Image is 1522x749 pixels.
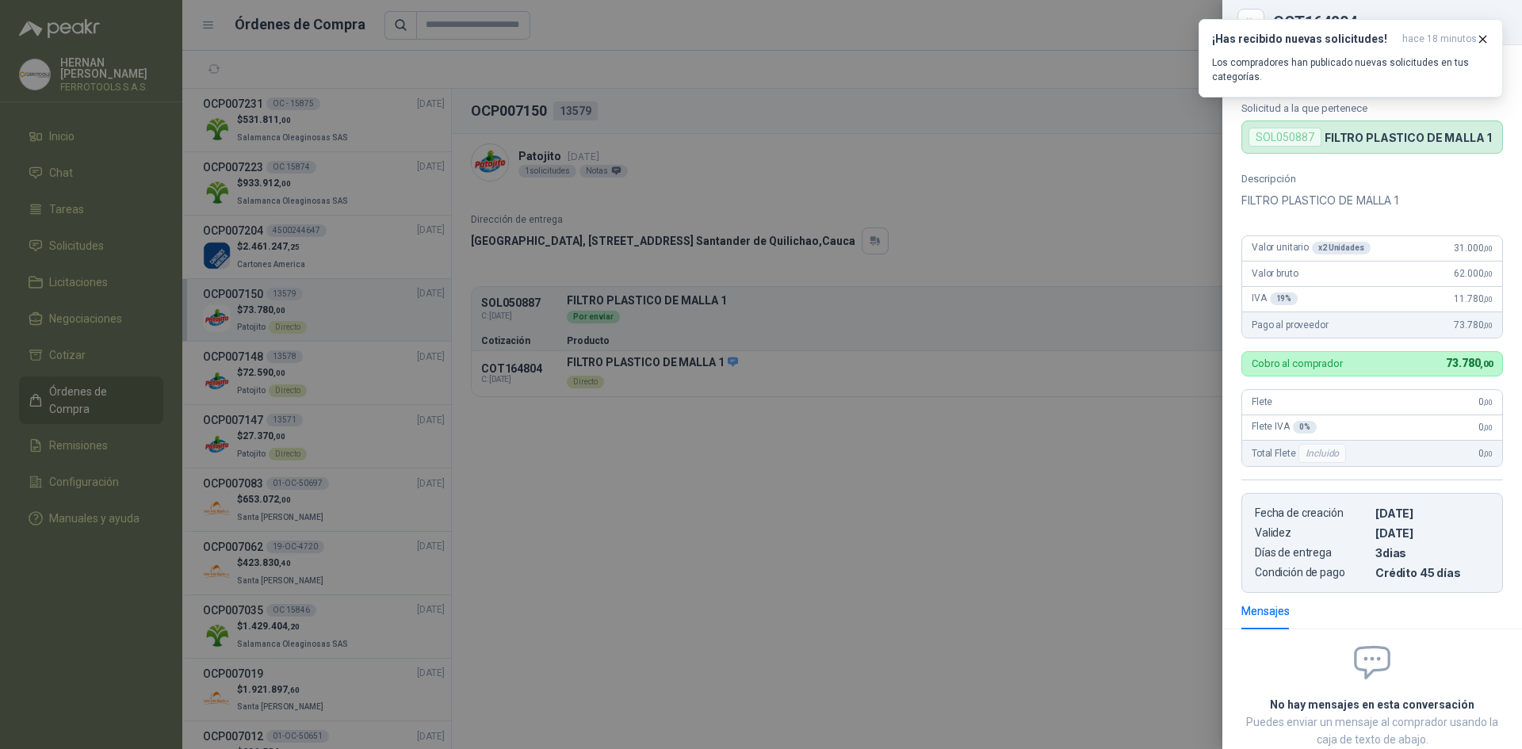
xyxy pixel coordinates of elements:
span: 73.780 [1446,357,1493,369]
button: ¡Has recibido nuevas solicitudes!hace 18 minutos Los compradores han publicado nuevas solicitudes... [1199,19,1503,97]
span: Flete IVA [1252,421,1317,434]
span: ,00 [1480,359,1493,369]
p: 3 dias [1375,546,1489,560]
span: hace 18 minutos [1402,32,1477,46]
div: x 2 Unidades [1312,242,1371,254]
span: 0 [1478,448,1493,459]
span: 0 [1478,396,1493,407]
span: ,00 [1483,449,1493,458]
span: Flete [1252,396,1272,407]
p: Los compradores han publicado nuevas solicitudes en tus categorías. [1212,55,1489,84]
p: Puedes enviar un mensaje al comprador usando la caja de texto de abajo. [1241,713,1503,748]
p: [DATE] [1375,526,1489,540]
div: 0 % [1293,421,1317,434]
p: [DATE] [1375,506,1489,520]
p: FILTRO PLASTICO DE MALLA 1 [1241,191,1503,210]
span: IVA [1252,292,1298,305]
p: Días de entrega [1255,546,1369,560]
span: Valor unitario [1252,242,1371,254]
span: ,00 [1483,269,1493,278]
p: Condición de pago [1255,566,1369,579]
div: SOL050887 [1249,128,1321,147]
p: Descripción [1241,173,1503,185]
span: ,00 [1483,295,1493,304]
span: 73.780 [1454,319,1493,331]
h3: ¡Has recibido nuevas solicitudes! [1212,32,1396,46]
span: ,00 [1483,398,1493,407]
p: Cobro al comprador [1252,358,1343,369]
span: 31.000 [1454,243,1493,254]
span: Valor bruto [1252,268,1298,279]
span: 62.000 [1454,268,1493,279]
span: Pago al proveedor [1252,319,1329,331]
span: 0 [1478,422,1493,433]
div: 19 % [1270,292,1298,305]
p: Validez [1255,526,1369,540]
span: Total Flete [1252,444,1349,463]
span: 11.780 [1454,293,1493,304]
p: FILTRO PLASTICO DE MALLA 1 [1325,131,1491,144]
div: COT164804 [1273,14,1503,30]
h2: No hay mensajes en esta conversación [1241,696,1503,713]
div: Incluido [1298,444,1346,463]
p: Fecha de creación [1255,506,1369,520]
button: Close [1241,13,1260,32]
span: ,00 [1483,244,1493,253]
span: ,00 [1483,423,1493,432]
span: ,00 [1483,321,1493,330]
p: Crédito 45 días [1375,566,1489,579]
div: Mensajes [1241,602,1290,620]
